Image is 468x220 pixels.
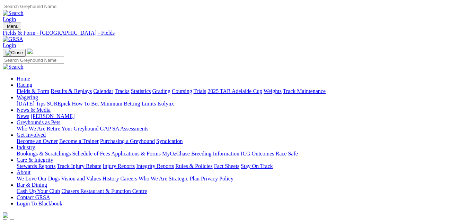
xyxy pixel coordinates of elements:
img: Search [3,10,24,16]
a: Strategic Plan [169,176,200,181]
a: Stewards Reports [17,163,55,169]
a: Injury Reports [103,163,135,169]
img: logo-grsa-white.png [27,49,33,54]
a: Rules & Policies [175,163,213,169]
a: Applications & Forms [111,151,161,156]
a: Statistics [131,88,151,94]
a: Wagering [17,94,38,100]
a: Cash Up Your Club [17,188,60,194]
a: How To Bet [72,101,99,107]
a: Become an Owner [17,138,58,144]
a: Weights [264,88,282,94]
a: Bookings & Scratchings [17,151,71,156]
a: Isolynx [157,101,174,107]
a: SUREpick [47,101,70,107]
a: Greyhounds as Pets [17,119,60,125]
a: Track Injury Rebate [57,163,101,169]
a: Retire Your Greyhound [47,126,99,132]
a: Schedule of Fees [72,151,110,156]
a: Home [17,76,30,82]
a: History [102,176,119,181]
img: Search [3,64,24,70]
div: Wagering [17,101,465,107]
a: Minimum Betting Limits [100,101,156,107]
a: Trials [193,88,206,94]
a: Vision and Values [61,176,101,181]
a: Privacy Policy [201,176,233,181]
div: News & Media [17,113,465,119]
a: Stay On Track [241,163,273,169]
a: Care & Integrity [17,157,53,163]
a: [DATE] Tips [17,101,45,107]
a: Industry [17,144,35,150]
span: Menu [7,24,18,29]
a: Get Involved [17,132,46,138]
a: We Love Our Dogs [17,176,60,181]
a: Login To Blackbook [17,201,62,206]
a: GAP SA Assessments [100,126,149,132]
a: Chasers Restaurant & Function Centre [61,188,147,194]
a: Grading [152,88,170,94]
a: Coursing [172,88,192,94]
a: Who We Are [17,126,45,132]
a: Racing [17,82,32,88]
button: Toggle navigation [3,49,26,57]
a: Fields & Form [17,88,49,94]
input: Search [3,57,64,64]
a: ICG Outcomes [241,151,274,156]
div: About [17,176,465,182]
a: Integrity Reports [136,163,174,169]
div: Greyhounds as Pets [17,126,465,132]
img: GRSA [3,36,23,42]
a: Who We Are [139,176,167,181]
a: Contact GRSA [17,194,50,200]
a: Bar & Dining [17,182,47,188]
img: logo-grsa-white.png [3,212,8,218]
a: Race Safe [275,151,298,156]
a: Become a Trainer [59,138,99,144]
div: Bar & Dining [17,188,465,194]
a: Login [3,16,16,22]
a: About [17,169,30,175]
a: Results & Replays [51,88,92,94]
a: Calendar [93,88,113,94]
a: MyOzChase [162,151,190,156]
a: Tracks [115,88,130,94]
a: [PERSON_NAME] [30,113,74,119]
a: Track Maintenance [283,88,326,94]
input: Search [3,3,64,10]
div: Industry [17,151,465,157]
img: Close [6,50,23,56]
a: Fields & Form - [GEOGRAPHIC_DATA] - Fields [3,30,465,36]
a: Login [3,42,16,48]
a: Syndication [156,138,183,144]
div: Racing [17,88,465,94]
a: News [17,113,29,119]
a: News & Media [17,107,51,113]
button: Toggle navigation [3,23,21,30]
a: 2025 TAB Adelaide Cup [207,88,262,94]
div: Care & Integrity [17,163,465,169]
a: Careers [120,176,137,181]
a: Fact Sheets [214,163,239,169]
a: Breeding Information [191,151,239,156]
div: Get Involved [17,138,465,144]
a: Purchasing a Greyhound [100,138,155,144]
